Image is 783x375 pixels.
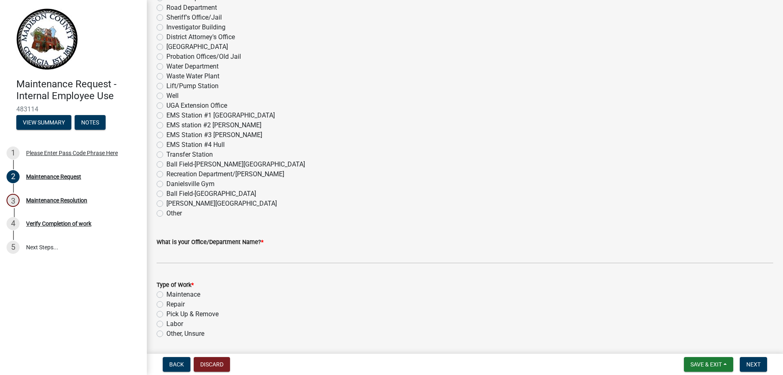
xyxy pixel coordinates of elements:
[16,105,130,113] span: 483114
[166,199,277,209] label: [PERSON_NAME][GEOGRAPHIC_DATA]
[166,209,182,218] label: Other
[7,217,20,230] div: 4
[746,361,761,368] span: Next
[166,71,219,81] label: Waste Water Plant
[163,357,190,372] button: Back
[166,130,262,140] label: EMS Station #3 [PERSON_NAME]
[16,78,140,102] h4: Maintenance Request - Internal Employee Use
[16,115,71,130] button: View Summary
[7,241,20,254] div: 5
[194,357,230,372] button: Discard
[166,329,204,339] label: Other, Unsure
[75,120,106,126] wm-modal-confirm: Notes
[166,52,241,62] label: Probation Offices/Old Jail
[166,309,219,319] label: Pick Up & Remove
[166,101,227,111] label: UGA Extension Office
[157,282,194,288] label: Type of Work
[166,3,217,13] label: Road Department
[16,120,71,126] wm-modal-confirm: Summary
[26,174,81,180] div: Maintenance Request
[166,319,183,329] label: Labor
[7,170,20,183] div: 2
[166,140,225,150] label: EMS Station #4 Hull
[166,42,228,52] label: [GEOGRAPHIC_DATA]
[75,115,106,130] button: Notes
[166,179,215,189] label: Danielsville Gym
[166,160,305,169] label: Ball Field-[PERSON_NAME][GEOGRAPHIC_DATA]
[16,9,78,70] img: Madison County, Georgia
[157,240,263,245] label: What is your Office/Department Name?
[166,91,179,101] label: Well
[166,62,219,71] label: Water Department
[7,146,20,160] div: 1
[166,111,275,120] label: EMS Station #1 [GEOGRAPHIC_DATA]
[7,194,20,207] div: 3
[166,22,226,32] label: Investigator Building
[166,81,219,91] label: Lift/Pump Station
[166,120,261,130] label: EMS station #2 [PERSON_NAME]
[26,150,118,156] div: Please Enter Pass Code Phrase Here
[684,357,733,372] button: Save & Exit
[166,300,185,309] label: Repair
[166,169,284,179] label: Recreation Department/[PERSON_NAME]
[166,189,256,199] label: Ball Field-[GEOGRAPHIC_DATA]
[166,150,213,160] label: Transfer Station
[166,13,222,22] label: Sheriff's Office/Jail
[169,361,184,368] span: Back
[740,357,767,372] button: Next
[26,221,91,226] div: Verify Completion of work
[166,32,235,42] label: District Attorney's Office
[690,361,722,368] span: Save & Exit
[166,290,200,300] label: Maintenace
[26,197,87,203] div: Maintenance Resolution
